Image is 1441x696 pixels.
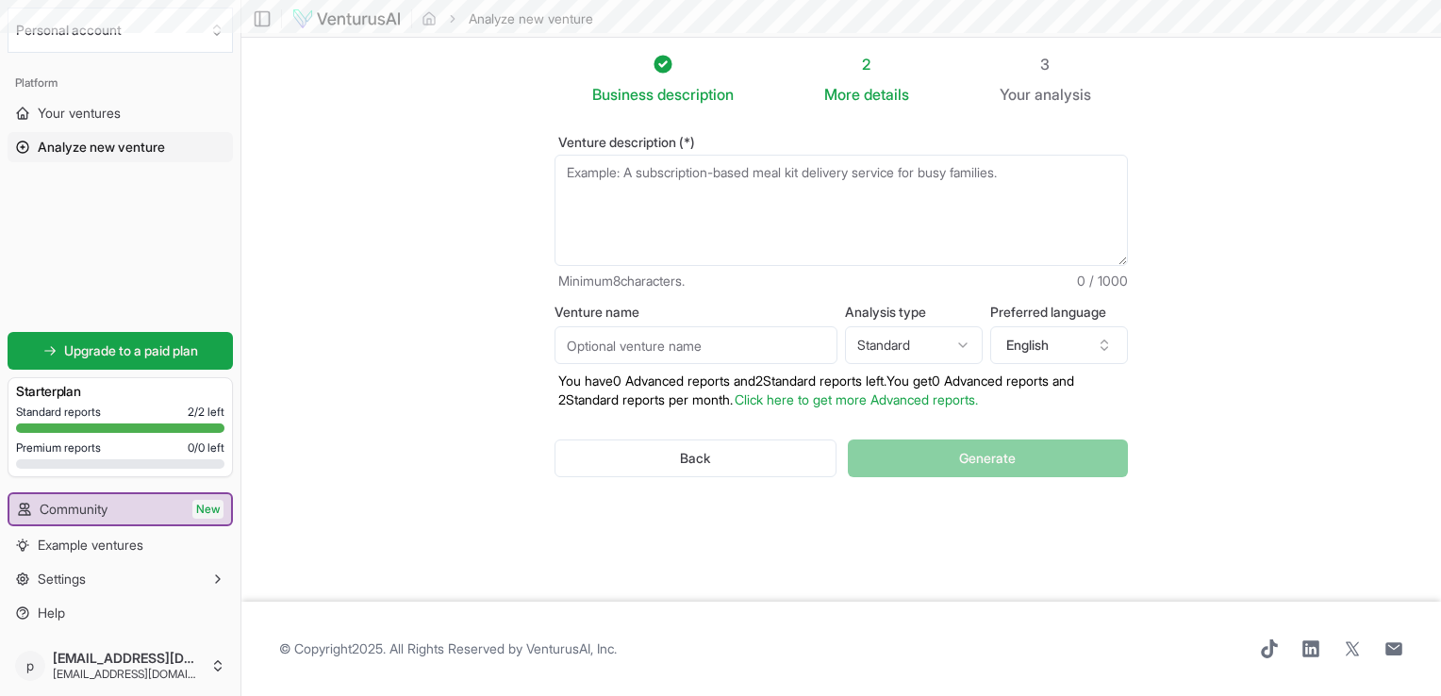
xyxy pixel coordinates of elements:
[16,405,101,420] span: Standard reports
[824,53,909,75] div: 2
[38,104,121,123] span: Your ventures
[845,306,983,319] label: Analysis type
[8,68,233,98] div: Platform
[40,500,108,519] span: Community
[188,405,224,420] span: 2 / 2 left
[555,372,1128,409] p: You have 0 Advanced reports and 2 Standard reports left. Y ou get 0 Advanced reports and 2 Standa...
[592,83,654,106] span: Business
[8,598,233,628] a: Help
[824,83,860,106] span: More
[657,85,734,104] span: description
[1035,85,1091,104] span: analysis
[38,138,165,157] span: Analyze new venture
[555,326,837,364] input: Optional venture name
[188,440,224,456] span: 0 / 0 left
[9,494,231,524] a: CommunityNew
[1077,272,1128,290] span: 0 / 1000
[1000,83,1031,106] span: Your
[864,85,909,104] span: details
[38,570,86,588] span: Settings
[192,500,224,519] span: New
[38,536,143,555] span: Example ventures
[558,272,685,290] span: Minimum 8 characters.
[8,132,233,162] a: Analyze new venture
[555,136,1128,149] label: Venture description (*)
[8,530,233,560] a: Example ventures
[8,98,233,128] a: Your ventures
[53,650,203,667] span: [EMAIL_ADDRESS][DOMAIN_NAME]
[16,382,224,401] h3: Starter plan
[1000,53,1091,75] div: 3
[279,639,617,658] span: © Copyright 2025 . All Rights Reserved by .
[8,643,233,688] button: p[EMAIL_ADDRESS][DOMAIN_NAME][EMAIL_ADDRESS][DOMAIN_NAME]
[555,439,836,477] button: Back
[526,640,614,656] a: VenturusAI, Inc
[16,440,101,456] span: Premium reports
[64,341,198,360] span: Upgrade to a paid plan
[735,391,978,407] a: Click here to get more Advanced reports.
[990,306,1128,319] label: Preferred language
[8,332,233,370] a: Upgrade to a paid plan
[15,651,45,681] span: p
[8,564,233,594] button: Settings
[53,667,203,682] span: [EMAIL_ADDRESS][DOMAIN_NAME]
[990,326,1128,364] button: English
[555,306,837,319] label: Venture name
[38,604,65,622] span: Help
